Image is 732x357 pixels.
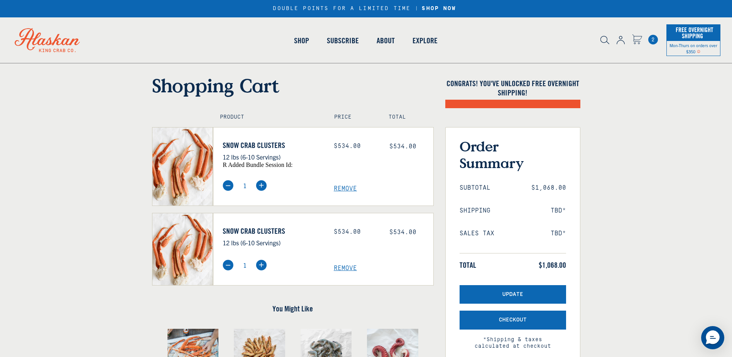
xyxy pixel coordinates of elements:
[334,143,378,150] div: $534.00
[389,143,416,150] span: $534.00
[701,326,724,349] div: Messenger Dummy Widget
[220,114,318,121] h4: Product
[152,213,213,285] img: Snow Crab Clusters - 12 lbs (6-10 Servings)
[499,317,527,323] span: Checkout
[502,291,523,298] span: Update
[460,285,566,304] button: Update
[460,330,566,350] span: *Shipping & taxes calculated at checkout
[460,260,476,270] span: Total
[223,180,233,191] img: minus
[223,260,233,270] img: minus
[648,35,658,44] span: 2
[539,260,566,270] span: $1,068.00
[334,228,378,236] div: $534.00
[223,141,322,150] a: Snow Crab Clusters
[422,5,456,12] strong: SHOP NOW
[404,19,446,63] a: Explore
[223,161,292,168] span: r added bundle session id:
[256,180,267,191] img: plus
[648,35,658,44] a: Cart
[256,260,267,270] img: plus
[669,42,717,54] span: Mon-Thurs on orders over $350
[223,238,322,248] p: 12 lbs (6-10 Servings)
[419,5,459,12] a: SHOP NOW
[285,19,318,63] a: Shop
[223,152,322,162] p: 12 lbs (6-10 Servings)
[152,74,434,97] h1: Shopping Cart
[674,24,713,42] span: Free Overnight Shipping
[334,265,433,272] a: Remove
[632,34,642,46] a: Cart
[223,226,322,236] a: Snow Crab Clusters
[617,36,625,44] img: account
[273,5,459,12] div: DOUBLE POINTS FOR A LIMITED TIME |
[697,49,700,54] span: Shipping Notice Icon
[389,229,416,236] span: $534.00
[445,79,580,97] h4: Congrats! You've unlocked FREE OVERNIGHT SHIPPING!
[600,36,609,44] img: search
[334,185,433,192] a: Remove
[460,138,566,171] h3: Order Summary
[152,304,434,313] h4: You Might Like
[318,19,368,63] a: Subscribe
[531,184,566,192] span: $1,068.00
[389,114,426,121] h4: Total
[4,17,91,63] img: Alaskan King Crab Co. logo
[460,184,490,192] span: Subtotal
[460,207,490,214] span: Shipping
[334,114,372,121] h4: Price
[460,311,566,330] button: Checkout
[152,127,213,206] img: Snow Crab Clusters - 12 lbs (6-10 Servings)
[460,230,494,237] span: Sales Tax
[368,19,404,63] a: About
